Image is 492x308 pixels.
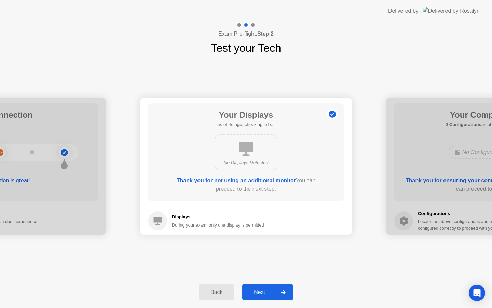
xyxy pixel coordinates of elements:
[201,289,232,295] div: Back
[218,30,274,38] h4: Exam Pre-flight:
[211,40,281,56] h1: Test your Tech
[469,285,485,301] div: Open Intercom Messenger
[242,284,293,300] button: Next
[217,109,274,121] h1: Your Displays
[168,177,324,193] div: You can proceed to the next step.
[217,121,274,128] h5: as of 4s ago, checking in1s..
[172,214,264,220] h5: Displays
[388,7,419,15] div: Delivered by
[257,31,274,37] b: Step 2
[177,178,296,183] b: Thank you for not using an additional monitor
[172,222,264,228] div: During your exam, only one display is permitted
[221,159,271,166] div: No Displays Detected
[423,7,480,15] img: Delivered by Rosalyn
[244,289,275,295] div: Next
[199,284,234,300] button: Back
